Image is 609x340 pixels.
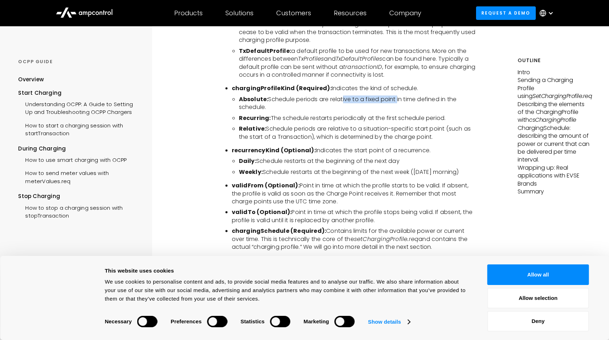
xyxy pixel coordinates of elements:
li: Schedule restarts at the beginning of the next week ([DATE] morning) [239,168,476,176]
div: Solutions [225,9,253,17]
li: The schedule restarts periodically at the first schedule period. [239,114,476,122]
div: Resources [334,9,367,17]
p: Wrapping up: Real applications with EVSE Brands [518,164,591,188]
strong: Preferences [171,318,202,324]
div: Company [389,9,421,17]
div: Products [174,9,203,17]
div: OCPP GUIDE [18,59,140,65]
i: TxDefaultProfiles [336,55,382,63]
a: How to start a charging session with startTransaction [18,118,140,139]
div: Stop Charging [18,192,140,200]
strong: Marketing [304,318,329,324]
b: Relative: [239,125,266,133]
b: validTo (Optional): [232,208,292,216]
div: We use cookies to personalise content and ads, to provide social media features and to analyse ou... [105,278,471,303]
li: Point in time at which the profile stops being valid. If absent, the profile is valid until it is... [232,208,476,224]
b: recurrencyKind (Optional): [232,146,316,154]
div: Start Charging [18,89,140,97]
p: ChargingSchedule: describing the amount of power or current that can be delivered per time interval. [518,124,591,164]
em: csChargingProfile [529,116,576,124]
b: Absolute: [239,95,268,103]
li: Indicates the start point of a recurrence. [232,147,476,154]
div: Customers [276,9,311,17]
li: Indicates the kind of schedule. [232,84,476,92]
a: Request a demo [476,6,536,20]
button: Deny [487,311,589,331]
em: SetChargingProfile.req [533,92,592,100]
a: How to use smart charging with OCPP [18,153,127,166]
p: Summary [518,188,591,196]
i: TxProfiles [298,55,324,63]
button: Allow selection [487,288,589,308]
strong: Statistics [241,318,265,324]
h5: Outline [518,57,591,64]
p: Describing the elements of the ChargingProfile with [518,100,591,124]
li: Contains limits for the available power or current over time. This is technically the core of the... [232,227,476,251]
b: Recurring: [239,114,271,122]
div: Overview [18,76,44,83]
a: Understanding OCPP: A Guide to Setting Up and Troubleshooting OCPP Chargers [18,97,140,118]
b: Daily: [239,157,256,165]
a: Overview [18,76,44,89]
li: Point in time at which the profile starts to be valid. If absent, the profile is valid as soon as... [232,182,476,205]
p: Sending a Charging Profile using [518,76,591,100]
a: How to send meter values with meterValues.req [18,166,140,187]
li: a default profile to be used for new transactions. More on the differences between and can be fou... [239,47,476,79]
b: validFrom (Optional): [232,181,300,190]
b: Weekly: [239,168,263,176]
p: Intro [518,68,591,76]
b: chargingSchedule (Required): [232,227,326,235]
b: TxDefaultProfile: [239,47,291,55]
div: During Charging [18,145,140,153]
a: Show details [368,317,410,327]
li: Schedule periods are relative to a situation-specific start point (such as the start of a Transac... [239,125,476,141]
li: Schedule restarts at the beginning of the next day [239,157,476,165]
i: transactionID [343,63,382,71]
strong: Necessary [105,318,132,324]
li: Schedule periods are relative to a fixed point in time defined in the schedule. [239,95,476,111]
i: setChargingProfile.req [354,235,418,243]
button: Allow all [487,264,589,285]
a: How to stop a charging session with stopTransaction [18,201,140,222]
div: This website uses cookies [105,267,471,275]
b: chargingProfileKind (Required): [232,84,332,92]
